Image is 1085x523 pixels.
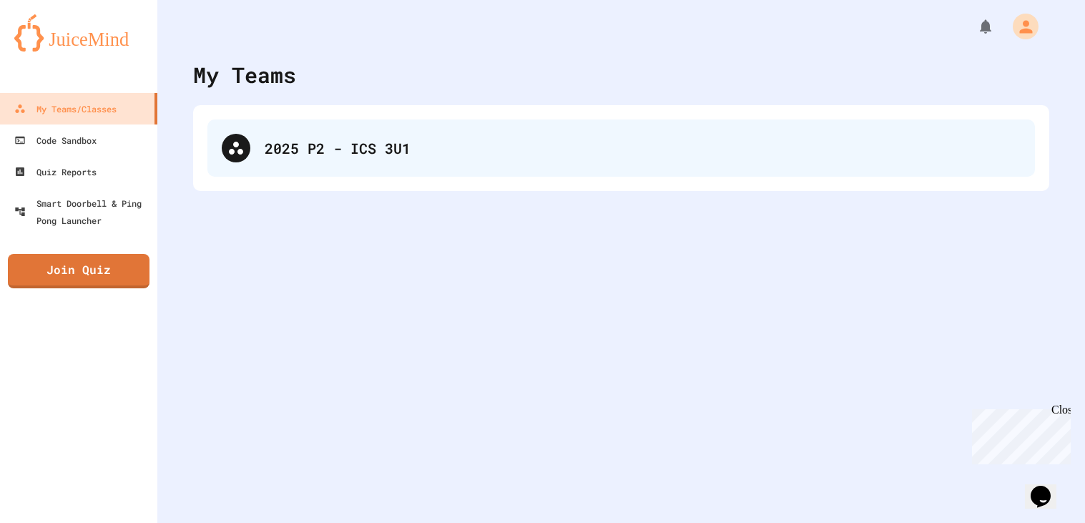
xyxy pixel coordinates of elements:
div: My Account [998,10,1042,43]
iframe: chat widget [966,404,1071,464]
div: Quiz Reports [14,163,97,180]
div: 2025 P2 - ICS 3U1 [207,119,1035,177]
iframe: chat widget [1025,466,1071,509]
div: 2025 P2 - ICS 3U1 [265,137,1021,159]
a: Join Quiz [8,254,149,288]
div: My Teams [193,59,296,91]
img: logo-orange.svg [14,14,143,52]
div: Code Sandbox [14,132,97,149]
div: Chat with us now!Close [6,6,99,91]
div: Smart Doorbell & Ping Pong Launcher [14,195,152,229]
div: My Teams/Classes [14,100,117,117]
div: My Notifications [951,14,998,39]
